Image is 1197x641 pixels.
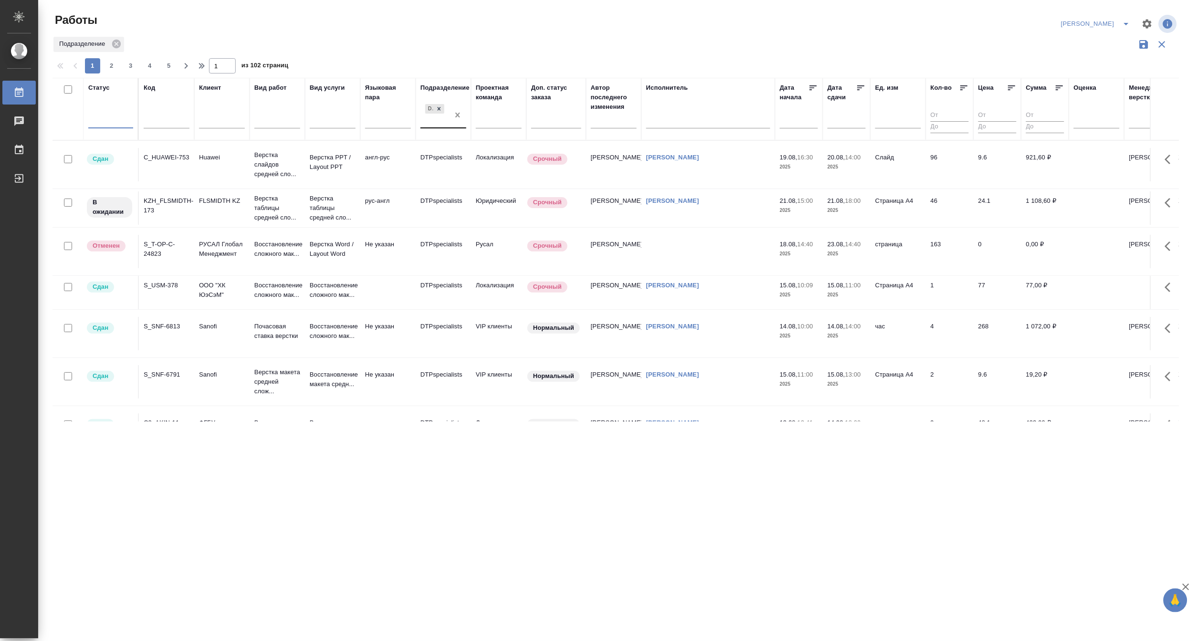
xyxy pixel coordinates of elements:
div: Сумма [1026,83,1047,93]
td: DTPspecialists [416,235,471,268]
button: Здесь прячутся важные кнопки [1159,276,1182,299]
td: 96 [926,148,974,181]
div: Ед. изм [875,83,899,93]
p: Sanofi [199,370,245,379]
td: Страница А4 [871,191,926,225]
p: Нормальный [533,371,574,381]
p: 18:00 [845,197,861,204]
td: VIP клиенты [471,365,526,399]
input: До [931,121,969,133]
td: 0,00 ₽ [1021,235,1069,268]
p: 15.08, [780,371,798,378]
td: 1 072,00 ₽ [1021,317,1069,350]
p: Сдан [93,154,108,164]
button: 2 [104,58,119,74]
p: 14.08, [828,419,845,426]
td: Слайд [871,148,926,181]
p: Верстка макета средней слож... [254,368,300,396]
td: DTPspecialists [416,191,471,225]
p: 11:00 [845,282,861,289]
div: Оценка [1074,83,1097,93]
span: Работы [52,12,97,28]
div: Этап отменен, работу выполнять не нужно [86,240,133,252]
p: 2025 [780,206,818,215]
p: 11:00 [798,371,813,378]
p: 15.08, [828,371,845,378]
span: 4 [142,61,157,71]
td: DTPspecialists [416,276,471,309]
div: S_USM-378 [144,281,189,290]
p: 14:00 [845,154,861,161]
td: Страница А4 [871,276,926,309]
div: Менеджер проверил работу исполнителя, передает ее на следующий этап [86,418,133,431]
p: Срочный [533,154,562,164]
p: 13.08, [780,419,798,426]
p: В ожидании [93,198,126,217]
td: 1 [926,276,974,309]
input: До [978,121,1017,133]
p: Почасовая ставка верстки [254,322,300,341]
p: Восстановление сложного мак... [254,240,300,259]
div: Код [144,83,155,93]
td: [PERSON_NAME] [586,317,641,350]
div: Клиент [199,83,221,93]
p: 2025 [828,379,866,389]
td: 268 [974,317,1021,350]
div: DTPspecialists [424,103,445,115]
p: 14:40 [798,241,813,248]
p: Срочный [533,241,562,251]
p: 18:00 [845,419,861,426]
a: [PERSON_NAME] [646,197,699,204]
button: 4 [142,58,157,74]
td: Локализация [471,276,526,309]
p: 15.08, [780,282,798,289]
td: 2 [926,365,974,399]
span: из 102 страниц [241,60,288,74]
span: Настроить таблицу [1136,12,1159,35]
div: Менеджер проверил работу исполнителя, передает ее на следующий этап [86,370,133,383]
td: 24.1 [974,191,1021,225]
p: 23.08, [828,241,845,248]
td: 77,00 ₽ [1021,276,1069,309]
div: C3_AKIN-11 [144,418,189,428]
td: [PERSON_NAME] [586,276,641,309]
td: Не указан [360,317,416,350]
div: Проектная команда [476,83,522,102]
div: Языковая пара [365,83,411,102]
p: 15.08, [828,282,845,289]
p: [PERSON_NAME] [1129,196,1175,206]
p: Восстановление графического... [254,418,300,437]
span: Посмотреть информацию [1159,15,1179,33]
td: 432,90 ₽ [1021,413,1069,447]
p: 2025 [780,379,818,389]
td: 1 108,60 ₽ [1021,191,1069,225]
div: Исполнитель назначен, приступать к работе пока рано [86,196,133,219]
p: Верстка PPT / Layout PPT [310,153,356,172]
input: До [1026,121,1064,133]
p: РУСАЛ Глобал Менеджмент [199,240,245,259]
span: 🙏 [1167,590,1184,610]
td: 921,60 ₽ [1021,148,1069,181]
div: Менеджер проверил работу исполнителя, передает ее на следующий этап [86,322,133,335]
input: От [931,110,969,122]
p: Восстановление графического... [310,418,356,437]
button: 5 [161,58,177,74]
button: 🙏 [1164,588,1187,612]
div: Менеджер проверил работу исполнителя, передает ее на следующий этап [86,153,133,166]
div: Исполнитель [646,83,688,93]
p: 2025 [828,249,866,259]
td: DTPspecialists [416,413,471,447]
p: Отменен [93,241,120,251]
div: S_SNF-6813 [144,322,189,331]
td: [PERSON_NAME] [586,191,641,225]
td: 9 [926,413,974,447]
p: Восстановление сложного мак... [310,322,356,341]
div: Статус [88,83,110,93]
td: 4 [926,317,974,350]
p: 2025 [828,206,866,215]
p: 18.08, [780,241,798,248]
p: [PERSON_NAME] [1129,418,1175,428]
div: Цена [978,83,994,93]
p: 14:40 [845,241,861,248]
p: Подразделение [59,39,108,49]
